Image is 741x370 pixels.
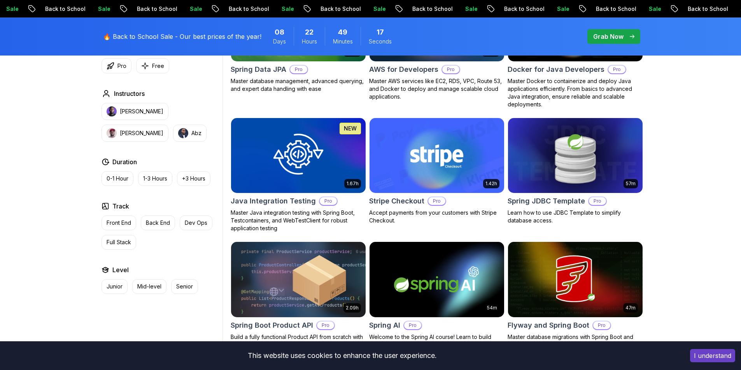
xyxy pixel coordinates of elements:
button: Accept cookies [690,349,735,362]
p: +3 Hours [182,175,205,182]
a: Java Integration Testing card1.67hNEWJava Integration TestingProMaster Java integration testing w... [231,118,366,233]
h2: Track [112,202,129,211]
p: Pro [317,321,334,329]
p: Dev Ops [185,219,207,227]
p: Sale [273,5,298,13]
p: Sale [548,5,573,13]
button: Pro [102,58,131,73]
p: Pro [320,197,337,205]
button: +3 Hours [177,171,210,186]
p: Pro [404,321,421,329]
p: Master Java integration testing with Spring Boot, Testcontainers, and WebTestClient for robust ap... [231,209,366,232]
p: Welcome to the Spring AI course! Learn to build intelligent applications with the Spring framewor... [369,333,505,356]
img: Stripe Checkout card [370,118,504,193]
img: Spring Boot Product API card [231,242,366,317]
h2: Spring Boot Product API [231,320,313,331]
p: 1-3 Hours [143,175,167,182]
span: 17 Seconds [377,27,384,38]
p: Pro [589,197,606,205]
img: instructor img [107,106,117,116]
p: Back to School [679,5,732,13]
p: Sale [365,5,390,13]
h2: Java Integration Testing [231,196,316,207]
a: Spring Boot Product API card2.09hSpring Boot Product APIProBuild a fully functional Product API f... [231,241,366,349]
span: 8 Days [275,27,284,38]
span: Minutes [333,38,353,45]
p: Back to School [496,5,548,13]
p: NEW [344,125,357,132]
p: Front End [107,219,131,227]
p: Back to School [587,5,640,13]
p: Full Stack [107,238,131,246]
h2: Spring AI [369,320,400,331]
p: Back to School [404,5,457,13]
p: [PERSON_NAME] [120,129,163,137]
p: Back to School [128,5,181,13]
button: Dev Ops [180,215,212,230]
button: 1-3 Hours [138,171,172,186]
button: instructor imgAbz [173,125,207,142]
button: Junior [102,279,128,294]
p: Master AWS services like EC2, RDS, VPC, Route 53, and Docker to deploy and manage scalable cloud ... [369,77,505,101]
p: 🔥 Back to School Sale - Our best prices of the year! [103,32,261,41]
p: Pro [117,62,126,70]
p: Learn how to use JDBC Template to simplify database access. [508,209,643,224]
p: Sale [640,5,665,13]
p: Pro [442,66,459,73]
p: Accept payments from your customers with Stripe Checkout. [369,209,505,224]
p: Sale [457,5,482,13]
p: Pro [608,66,625,73]
p: Back to School [37,5,89,13]
p: 0-1 Hour [107,175,128,182]
button: Senior [171,279,198,294]
p: 54m [487,305,497,311]
p: Abz [191,129,201,137]
p: Junior [107,283,123,290]
h2: Spring Data JPA [231,64,286,75]
p: Senior [176,283,193,290]
button: Back End [141,215,175,230]
p: Grab Now [593,32,624,41]
p: 47m [625,305,636,311]
button: 0-1 Hour [102,171,133,186]
span: 49 Minutes [338,27,347,38]
button: instructor img[PERSON_NAME] [102,103,168,120]
p: Mid-level [137,283,161,290]
h2: Stripe Checkout [369,196,424,207]
img: Spring AI card [370,242,504,317]
h2: Level [112,265,129,274]
p: Back End [146,219,170,227]
p: 1.67h [347,181,359,187]
img: Java Integration Testing card [228,116,369,195]
button: Front End [102,215,136,230]
a: Stripe Checkout card1.42hStripe CheckoutProAccept payments from your customers with Stripe Checkout. [369,118,505,225]
img: Flyway and Spring Boot card [508,242,643,317]
button: Full Stack [102,235,136,250]
h2: Flyway and Spring Boot [508,320,589,331]
span: Seconds [369,38,392,45]
p: 57m [626,181,636,187]
p: Pro [290,66,307,73]
p: Master Docker to containerize and deploy Java applications efficiently. From basics to advanced J... [508,77,643,108]
img: instructor img [107,128,117,138]
img: instructor img [178,128,188,138]
p: 2.09h [346,305,359,311]
h2: AWS for Developers [369,64,438,75]
p: Master database migrations with Spring Boot and Flyway. Implement version control for your databa... [508,333,643,356]
p: Pro [428,197,445,205]
p: 1.42h [485,181,497,187]
span: Hours [302,38,317,45]
a: Flyway and Spring Boot card47mFlyway and Spring BootProMaster database migrations with Spring Boo... [508,241,643,356]
span: Days [273,38,286,45]
p: [PERSON_NAME] [120,108,163,115]
p: Sale [181,5,206,13]
p: Back to School [220,5,273,13]
button: Free [136,58,169,73]
h2: Spring JDBC Template [508,196,585,207]
p: Free [152,62,164,70]
button: Mid-level [132,279,166,294]
img: Spring JDBC Template card [508,118,643,193]
a: Spring AI card54mSpring AIProWelcome to the Spring AI course! Learn to build intelligent applicat... [369,241,505,356]
a: Spring JDBC Template card57mSpring JDBC TemplateProLearn how to use JDBC Template to simplify dat... [508,118,643,225]
h2: Duration [112,157,137,167]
